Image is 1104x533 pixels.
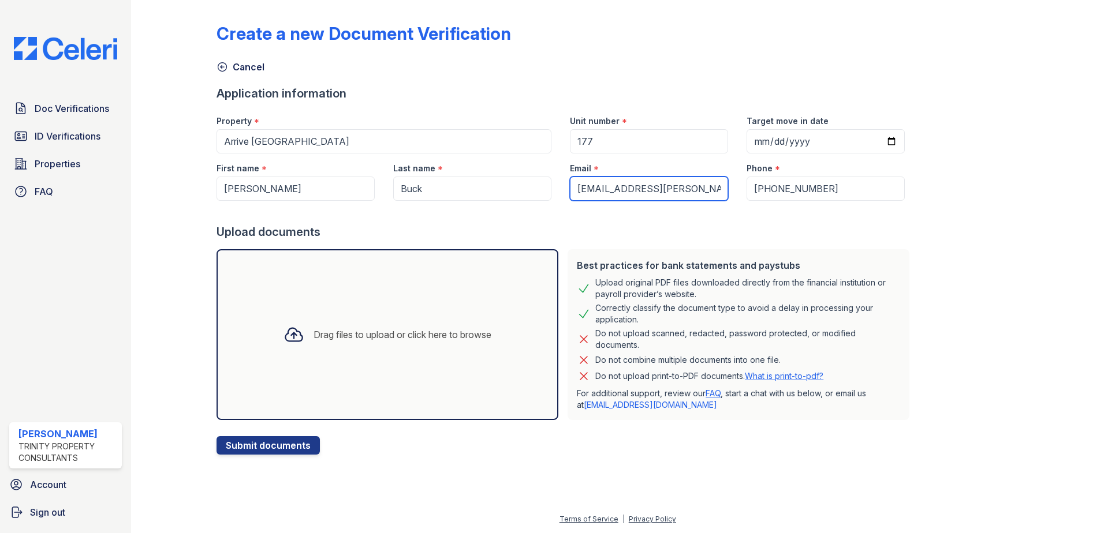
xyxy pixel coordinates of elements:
[595,277,900,300] div: Upload original PDF files downloaded directly from the financial institution or payroll provider’...
[393,163,435,174] label: Last name
[35,185,53,198] span: FAQ
[9,125,122,148] a: ID Verifications
[9,180,122,203] a: FAQ
[570,163,591,174] label: Email
[9,97,122,120] a: Doc Verifications
[570,115,620,127] label: Unit number
[745,371,823,381] a: What is print-to-pdf?
[217,85,914,102] div: Application information
[35,102,109,115] span: Doc Verifications
[747,115,829,127] label: Target move in date
[217,436,320,455] button: Submit documents
[584,400,717,410] a: [EMAIL_ADDRESS][DOMAIN_NAME]
[35,129,100,143] span: ID Verifications
[18,441,117,464] div: Trinity Property Consultants
[5,37,126,60] img: CE_Logo_Blue-a8612792a0a2168367f1c8372b55b34899dd931a85d93a1a3d3e32e68fde9ad4.png
[314,328,491,341] div: Drag files to upload or click here to browse
[217,115,252,127] label: Property
[35,157,80,171] span: Properties
[18,427,117,441] div: [PERSON_NAME]
[9,152,122,175] a: Properties
[217,60,264,74] a: Cancel
[577,258,900,272] div: Best practices for bank statements and paystubs
[595,353,781,367] div: Do not combine multiple documents into one file.
[5,473,126,496] a: Account
[5,501,126,524] a: Sign out
[217,23,511,44] div: Create a new Document Verification
[30,505,65,519] span: Sign out
[217,163,259,174] label: First name
[629,515,676,523] a: Privacy Policy
[560,515,618,523] a: Terms of Service
[595,302,900,325] div: Correctly classify the document type to avoid a delay in processing your application.
[30,478,66,491] span: Account
[595,328,900,351] div: Do not upload scanned, redacted, password protected, or modified documents.
[217,224,914,240] div: Upload documents
[706,388,721,398] a: FAQ
[595,370,823,382] p: Do not upload print-to-PDF documents.
[622,515,625,523] div: |
[747,163,773,174] label: Phone
[577,388,900,411] p: For additional support, review our , start a chat with us below, or email us at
